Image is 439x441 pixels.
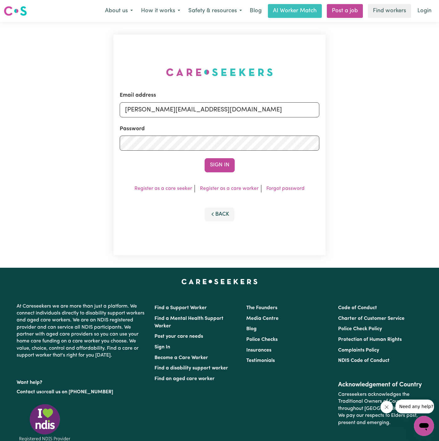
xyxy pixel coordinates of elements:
a: Code of Conduct [338,305,377,310]
a: Find a Mental Health Support Worker [154,316,223,329]
p: or [17,386,147,398]
a: Police Check Policy [338,326,382,331]
iframe: Close message [380,401,393,413]
a: Find workers [368,4,411,18]
iframe: Button to launch messaging window [414,416,434,436]
button: Safety & resources [184,4,246,18]
a: Register as a care worker [200,186,259,191]
button: Back [205,207,235,221]
a: Become a Care Worker [154,355,208,360]
a: Login [414,4,435,18]
img: Careseekers logo [4,5,27,17]
a: Blog [246,326,257,331]
a: Find a disability support worker [154,366,228,371]
h2: Acknowledgement of Country [338,381,422,389]
p: Careseekers acknowledges the Traditional Owners of Country throughout [GEOGRAPHIC_DATA]. We pay o... [338,389,422,429]
a: Protection of Human Rights [338,337,402,342]
a: Careseekers logo [4,4,27,18]
a: Forgot password [266,186,305,191]
a: Contact us [17,390,41,395]
a: Complaints Policy [338,348,379,353]
a: Sign In [154,345,170,350]
a: Testimonials [246,358,275,363]
a: NDIS Code of Conduct [338,358,389,363]
a: Post a job [327,4,363,18]
p: Want help? [17,377,147,386]
a: call us on [PHONE_NUMBER] [46,390,113,395]
a: Find an aged care worker [154,376,215,381]
a: Register as a care seeker [134,186,192,191]
button: About us [101,4,137,18]
button: Sign In [205,158,235,172]
a: Post your care needs [154,334,203,339]
a: AI Worker Match [268,4,322,18]
button: How it works [137,4,184,18]
a: Charter of Customer Service [338,316,405,321]
a: The Founders [246,305,277,310]
a: Media Centre [246,316,279,321]
p: At Careseekers we are more than just a platform. We connect individuals directly to disability su... [17,300,147,362]
iframe: Message from company [395,400,434,413]
input: Email address [120,102,319,117]
a: Blog [246,4,265,18]
a: Police Checks [246,337,278,342]
a: Insurances [246,348,271,353]
a: Careseekers home page [181,279,258,284]
a: Find a Support Worker [154,305,207,310]
label: Email address [120,91,156,99]
label: Password [120,125,145,133]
